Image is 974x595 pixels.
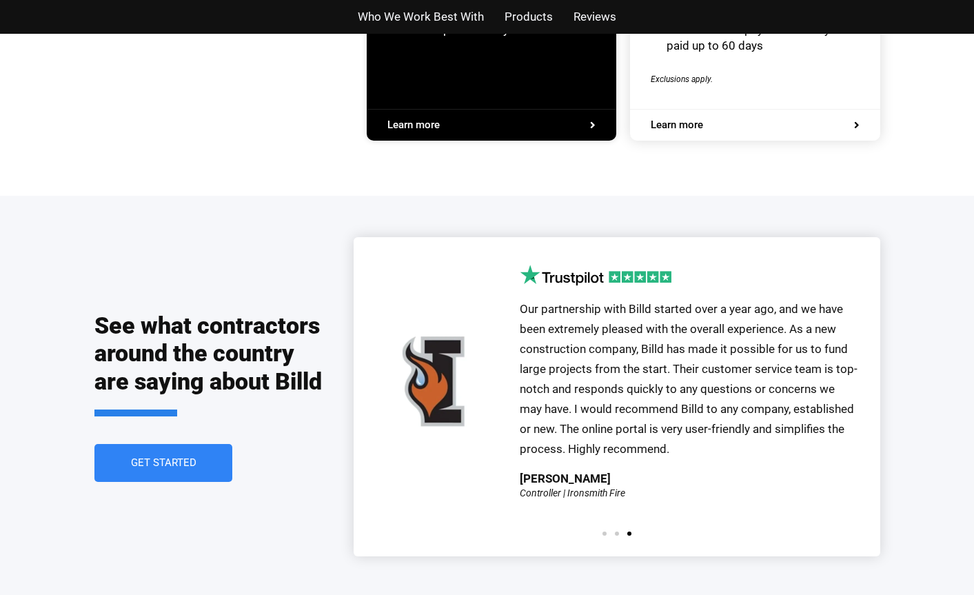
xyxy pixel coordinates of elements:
span: Get Started [130,458,196,468]
a: Reviews [574,7,616,27]
span: Exclusions apply. [651,74,713,84]
a: Products [505,7,553,27]
span: Go to slide 1 [602,532,607,536]
a: Learn more [387,120,596,130]
a: Get Started [94,444,232,482]
span: Learn more [387,120,440,130]
div: [PERSON_NAME] [520,473,611,485]
span: Our partnership with Billd started over a year ago, and we have been extremely pleased with the o... [520,302,858,455]
span: Go to slide 2 [615,532,619,536]
span: Go to slide 3 [627,532,631,536]
div: 3 / 3 [374,265,860,517]
a: Who We Work Best With [358,7,484,27]
h2: See what contractors around the country are saying about Billd [94,312,326,416]
span: Learn more [651,120,703,130]
a: Learn more [651,120,859,130]
div: Controller | Ironsmith Fire [520,488,625,498]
